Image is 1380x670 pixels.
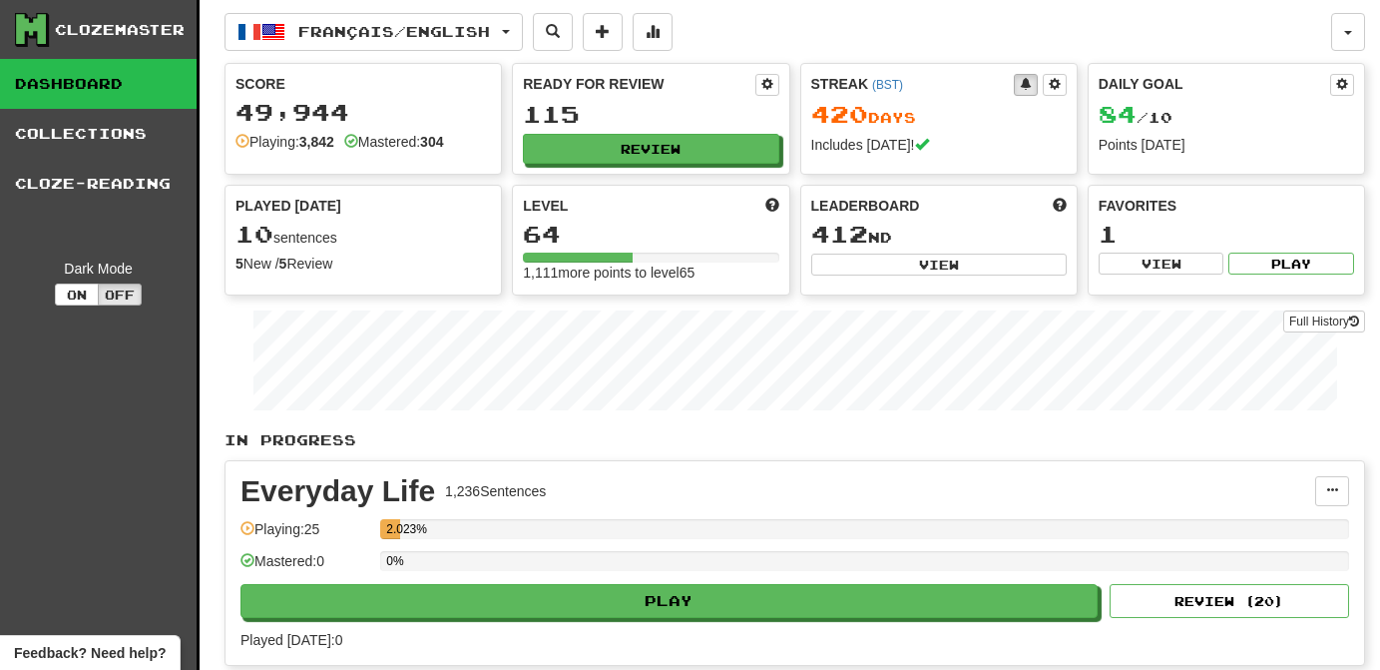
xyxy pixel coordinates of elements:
span: Open feedback widget [14,643,166,663]
div: Includes [DATE]! [811,135,1067,155]
button: Review (20) [1110,584,1349,618]
div: sentences [235,222,491,248]
div: Day s [811,102,1067,128]
span: Played [DATE] [235,196,341,216]
div: Ready for Review [523,74,754,94]
span: Leaderboard [811,196,920,216]
strong: 5 [235,256,243,272]
button: View [811,254,1067,276]
div: Dark Mode [15,259,182,279]
span: 10 [235,220,273,248]
span: 420 [811,100,868,128]
div: Mastered: 0 [240,551,370,584]
button: Français/English [225,13,523,51]
strong: 5 [279,256,287,272]
span: Score more points to level up [765,196,779,216]
strong: 3,842 [299,134,334,150]
div: 2.023% [386,519,399,539]
div: Clozemaster [55,20,185,40]
span: Level [523,196,568,216]
button: View [1099,253,1224,275]
span: 84 [1099,100,1137,128]
button: Play [240,584,1098,618]
a: (BST) [872,78,903,92]
strong: 304 [420,134,443,150]
div: Playing: 25 [240,519,370,552]
span: Français / English [298,23,490,40]
a: Full History [1283,311,1365,333]
span: Played [DATE]: 0 [240,632,342,648]
div: 1 [1099,222,1354,247]
div: 115 [523,102,778,127]
span: This week in points, UTC [1053,196,1067,216]
div: 49,944 [235,100,491,125]
div: nd [811,222,1067,248]
button: Review [523,134,778,164]
div: Everyday Life [240,476,435,506]
div: Streak [811,74,1014,94]
div: Favorites [1099,196,1354,216]
button: On [55,284,99,306]
div: Points [DATE] [1099,135,1354,155]
div: 1,111 more points to level 65 [523,263,778,283]
button: Add sentence to collection [583,13,623,51]
span: / 10 [1099,109,1172,126]
button: More stats [633,13,673,51]
div: 64 [523,222,778,247]
div: Mastered: [344,132,444,152]
button: Off [98,284,142,306]
span: 412 [811,220,868,248]
div: 1,236 Sentences [445,481,546,501]
div: New / Review [235,254,491,274]
div: Score [235,74,491,94]
button: Play [1228,253,1354,275]
p: In Progress [225,430,1365,450]
button: Search sentences [533,13,573,51]
div: Daily Goal [1099,74,1330,96]
div: Playing: [235,132,334,152]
